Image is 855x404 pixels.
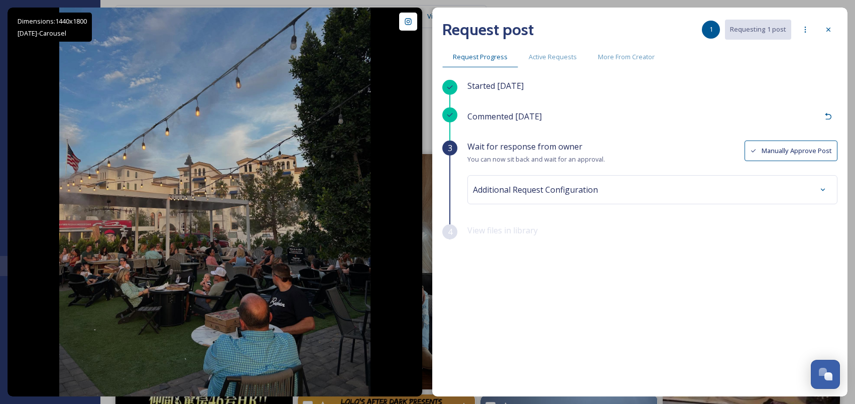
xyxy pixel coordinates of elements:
[473,184,598,196] span: Additional Request Configuration
[811,360,840,389] button: Open Chat
[467,111,542,122] span: Commented [DATE]
[59,8,371,396] img: We hope you love Wednesdays as much as we do! Join us tomorrow night from 4-7 for the Pizza Butch...
[448,226,452,238] span: 4
[467,155,605,164] span: You can now sit back and wait for an approval.
[467,80,524,91] span: Started [DATE]
[448,142,452,154] span: 3
[709,25,713,34] span: 1
[467,141,582,152] span: Wait for response from owner
[442,18,534,42] h2: Request post
[725,20,791,39] button: Requesting 1 post
[18,17,87,26] span: Dimensions: 1440 x 1800
[745,141,837,161] button: Manually Approve Post
[453,52,508,62] span: Request Progress
[529,52,577,62] span: Active Requests
[18,29,66,38] span: [DATE] - Carousel
[467,225,538,236] span: View files in library
[598,52,655,62] span: More From Creator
